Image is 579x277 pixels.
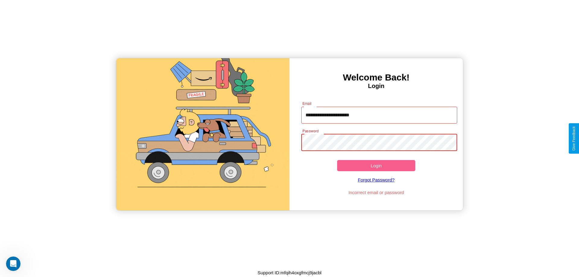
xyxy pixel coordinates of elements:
div: Give Feedback [572,126,576,151]
h3: Welcome Back! [289,72,463,83]
p: Incorrect email or password [298,188,454,197]
p: Support ID: mfqih4oxgfmcj9jacbl [258,269,321,277]
label: Password [302,128,318,134]
h4: Login [289,83,463,90]
iframe: Intercom live chat [6,257,21,271]
a: Forgot Password? [298,171,454,188]
img: gif [116,58,289,210]
label: Email [302,101,312,106]
button: Login [337,160,415,171]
